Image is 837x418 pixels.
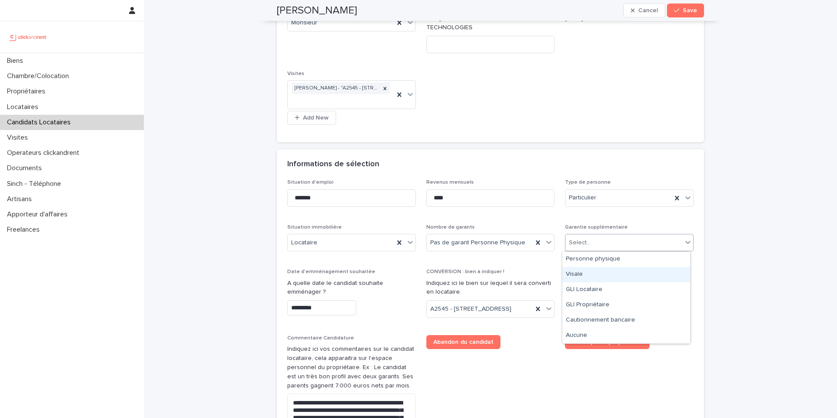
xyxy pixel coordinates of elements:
[430,305,511,314] span: A2545 - [STREET_ADDRESS]
[291,18,317,27] span: Monsieur
[426,269,504,274] span: CONVERSION : bien à indiquer !
[426,14,555,32] p: Il s'agit de la raison sociale Ex: FDV TECHNOLOGIES
[7,28,49,46] img: UCB0brd3T0yccxBKYDjQ
[623,3,665,17] button: Cancel
[430,238,525,247] span: Pas de garant Personne Physique
[3,210,75,219] p: Apporteur d'affaires
[569,193,596,202] span: Particulier
[287,225,342,230] span: Situation immobilière
[565,225,628,230] span: Garantie supplémentaire
[426,335,500,349] a: Abandon du candidat
[562,313,690,328] div: Cautionnement bancaire
[433,339,493,345] span: Abandon du candidat
[3,57,30,65] p: Biens
[291,238,317,247] span: Locataire
[292,82,380,94] div: [PERSON_NAME] - "A2545 - [STREET_ADDRESS]"
[287,160,379,169] h2: Informations de sélection
[287,345,416,390] p: Indiquez ici vos commentaires sur le candidat locataire, cela apparaitra sur l'espace personnel d...
[3,195,39,203] p: Artisans
[426,279,555,297] p: Indiquez ici le bien sur lequel il sera converti en locataire.
[562,267,690,282] div: Visale
[287,269,375,274] span: Date d'emménagement souhaitée
[569,238,591,247] div: Select...
[426,225,475,230] span: Nombre de garants
[287,336,354,341] span: Commentaire Candidature
[683,7,697,14] span: Save
[287,180,333,185] span: Situation d'emploi
[562,282,690,298] div: GLI Locataire
[3,72,76,80] p: Chambre/Colocation
[565,180,611,185] span: Type de personne
[562,252,690,267] div: Personne physique
[562,328,690,343] div: Aucune
[277,4,357,17] h2: [PERSON_NAME]
[426,180,474,185] span: Revenus mensuels
[287,71,304,76] span: Visites
[638,7,658,14] span: Cancel
[287,279,416,297] p: A quelle date le candidat souhaite emménager ?
[562,298,690,313] div: GLI Propriétaire
[287,111,336,125] button: Add New
[3,118,78,127] p: Candidats Locataires
[3,87,52,96] p: Propriétaires
[303,115,329,121] span: Add New
[3,134,35,142] p: Visites
[3,226,47,234] p: Freelances
[3,103,45,111] p: Locataires
[3,164,49,172] p: Documents
[3,149,86,157] p: Operateurs clickandrent
[667,3,704,17] button: Save
[3,180,68,188] p: Sinch - Téléphone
